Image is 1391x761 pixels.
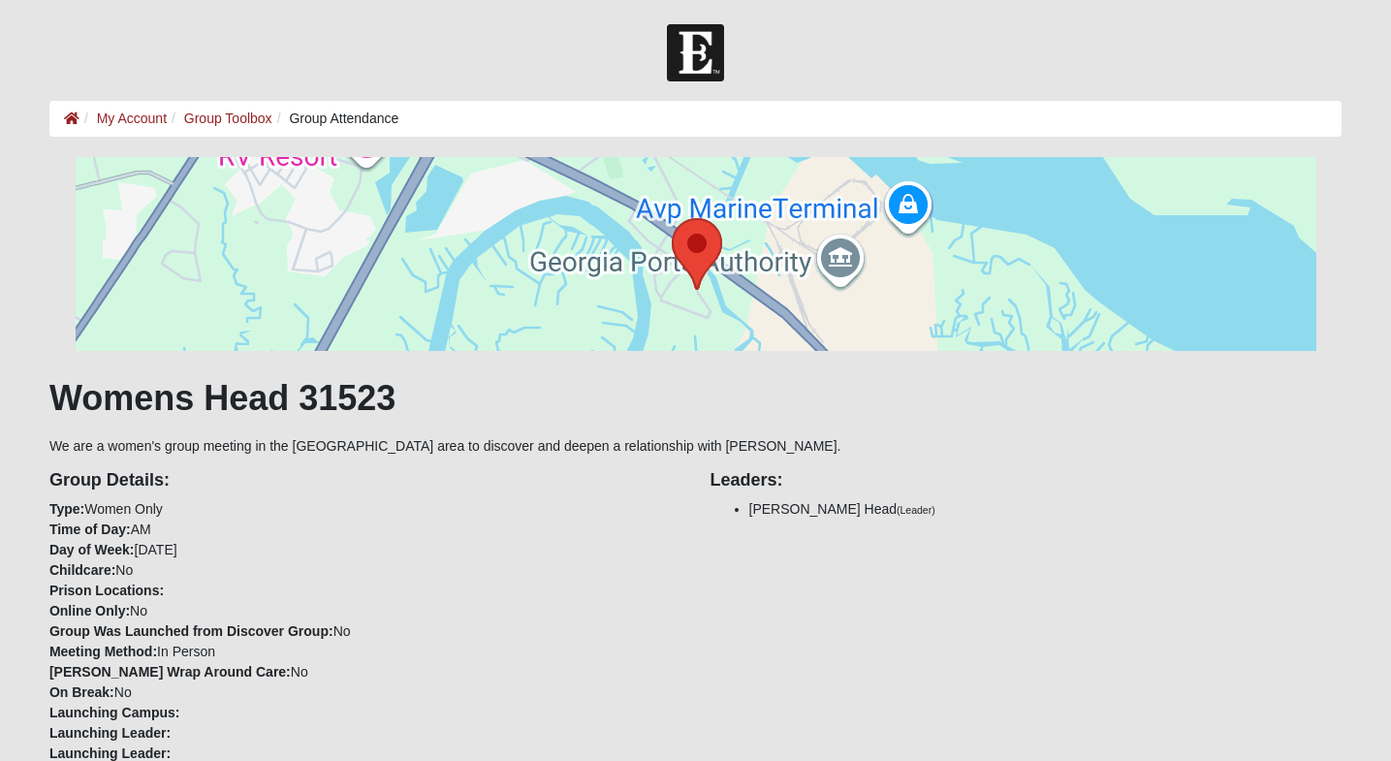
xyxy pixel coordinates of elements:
[49,664,291,680] strong: [PERSON_NAME] Wrap Around Care:
[49,470,681,491] h4: Group Details:
[749,499,1343,520] li: [PERSON_NAME] Head
[711,470,1343,491] h4: Leaders:
[49,542,135,557] strong: Day of Week:
[184,111,272,126] a: Group Toolbox
[49,603,130,618] strong: Online Only:
[897,504,935,516] small: (Leader)
[49,583,164,598] strong: Prison Locations:
[49,562,115,578] strong: Childcare:
[97,111,167,126] a: My Account
[49,684,114,700] strong: On Break:
[49,522,131,537] strong: Time of Day:
[272,109,399,129] li: Group Attendance
[49,501,84,517] strong: Type:
[49,623,333,639] strong: Group Was Launched from Discover Group:
[49,377,1342,419] h1: Womens Head 31523
[667,24,724,81] img: Church of Eleven22 Logo
[49,644,157,659] strong: Meeting Method:
[49,705,180,720] strong: Launching Campus:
